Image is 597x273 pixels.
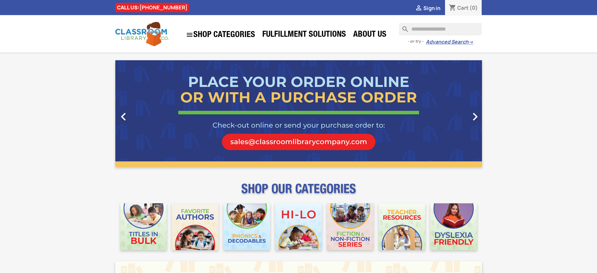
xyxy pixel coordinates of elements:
a: Next [427,60,482,167]
span: (0) [469,4,478,11]
a: Previous [115,60,170,167]
i:  [415,5,422,12]
img: CLC_Fiction_Nonfiction_Mobile.jpg [327,203,374,250]
i:  [186,31,193,39]
ul: Carousel container [115,60,482,167]
img: CLC_Bulk_Mobile.jpg [120,203,167,250]
i:  [467,109,483,125]
img: CLC_Favorite_Authors_Mobile.jpg [172,203,218,250]
img: CLC_HiLo_Mobile.jpg [275,203,322,250]
i: search [399,23,406,30]
a: Advanced Search→ [426,39,473,45]
img: CLC_Dyslexia_Mobile.jpg [430,203,477,250]
span: - or try - [407,38,426,45]
a: SHOP CATEGORIES [183,28,258,42]
img: Classroom Library Company [115,22,169,46]
img: CLC_Teacher_Resources_Mobile.jpg [379,203,425,250]
i: shopping_cart [449,4,456,12]
a: About Us [350,29,390,41]
div: CALL US: [115,3,189,12]
span: → [469,39,473,45]
img: CLC_Phonics_And_Decodables_Mobile.jpg [223,203,270,250]
input: Search [399,23,482,35]
span: Cart [457,4,469,11]
a: Fulfillment Solutions [259,29,349,41]
a: [PHONE_NUMBER] [139,4,187,11]
a:  Sign in [415,5,440,12]
span: Sign in [423,5,440,12]
i:  [116,109,131,125]
p: SHOP OUR CATEGORIES [115,187,482,198]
